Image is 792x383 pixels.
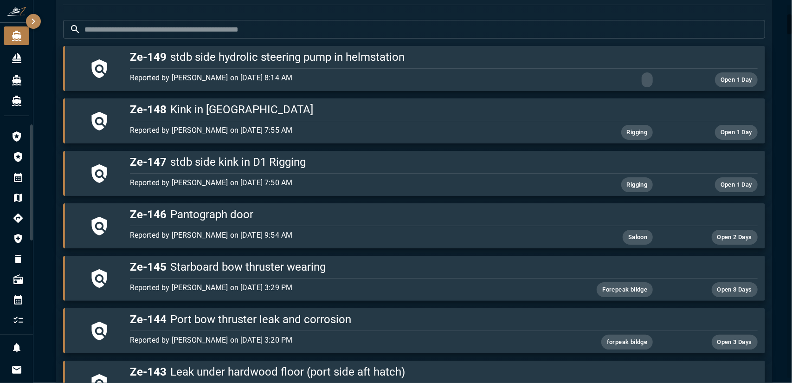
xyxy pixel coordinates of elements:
[130,72,548,84] p: Reported by [PERSON_NAME] on [DATE] 8:14 AM
[130,335,548,346] p: Reported by [PERSON_NAME] on [DATE] 3:20 PM
[601,337,653,348] span: forpeak bildge
[715,127,758,138] span: Open 1 Day
[715,75,758,85] span: Open 1 Day
[4,148,32,166] div: Faults
[130,364,758,379] h5: Leak under hardwood floor (port side aft hatch)
[4,91,29,110] div: Sunreef 80 Sailing
[4,188,32,207] div: Trip Log
[712,337,758,348] span: Open 3 Days
[712,285,758,295] span: Open 3 Days
[712,232,758,243] span: Open 2 Days
[130,207,758,222] h5: Pantograph door
[63,98,765,143] button: Ze-148Kink in [GEOGRAPHIC_DATA]Reported by [PERSON_NAME] on [DATE] 7:55 AMRiggingOpen 1 Day
[130,312,758,327] h5: Port bow thruster leak and corrosion
[130,50,758,65] h5: stdb side hydrolic steering pump in helmstation
[4,311,32,330] li: Checklists
[4,127,32,146] div: Logbook
[63,46,765,91] button: Ze-149stdb side hydrolic steering pump in helmstationReported by [PERSON_NAME] on [DATE] 8:14 AMO...
[130,282,548,293] p: Reported by [PERSON_NAME] on [DATE] 3:29 PM
[130,102,758,117] h5: Kink in [GEOGRAPHIC_DATA]
[7,361,26,379] button: Invitations
[130,230,548,241] p: Reported by [PERSON_NAME] on [DATE] 9:54 AM
[4,331,32,350] li: Trips
[63,151,765,196] button: Ze-147stdb side kink in D1 RiggingReported by [PERSON_NAME] on [DATE] 7:50 AMRiggingOpen 1 Day
[130,51,167,64] span: Ze-149
[4,209,32,227] div: Navigation Log
[130,125,548,136] p: Reported by [PERSON_NAME] on [DATE] 7:55 AM
[4,49,29,67] div: Fleet
[130,260,758,274] h5: Starboard bow thruster wearing
[63,203,765,248] button: Ze-146Pantograph doorReported by [PERSON_NAME] on [DATE] 9:54 AMSaloonOpen 2 Days
[7,6,26,16] img: ZeaFarer Logo
[621,180,653,190] span: Rigging
[4,291,32,309] li: Calendar
[4,229,32,248] div: Injury/Illness Log
[130,155,758,169] h5: stdb side kink in D1 Rigging
[130,156,167,169] span: Ze-147
[4,71,29,90] div: Zeahorse
[130,313,167,326] span: Ze-144
[621,127,653,138] span: Rigging
[130,260,167,273] span: Ze-145
[715,180,758,190] span: Open 1 Day
[7,338,26,357] button: Notifications
[63,308,765,353] button: Ze-144Port bow thruster leak and corrosionReported by [PERSON_NAME] on [DATE] 3:20 PMforpeak bild...
[4,270,32,289] div: Radio Log
[130,177,548,188] p: Reported by [PERSON_NAME] on [DATE] 7:50 AM
[63,256,765,301] button: Ze-145Starboard bow thruster wearingReported by [PERSON_NAME] on [DATE] 3:29 PMForepeak bildgeOpe...
[4,26,29,45] div: Zeahorse
[130,365,167,378] span: Ze-143
[597,285,653,295] span: Forepeak bildge
[130,103,167,116] span: Ze-148
[130,208,167,221] span: Ze-146
[4,250,32,268] div: Garbage Log
[4,168,32,187] div: Daily Log
[623,232,653,243] span: Saloon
